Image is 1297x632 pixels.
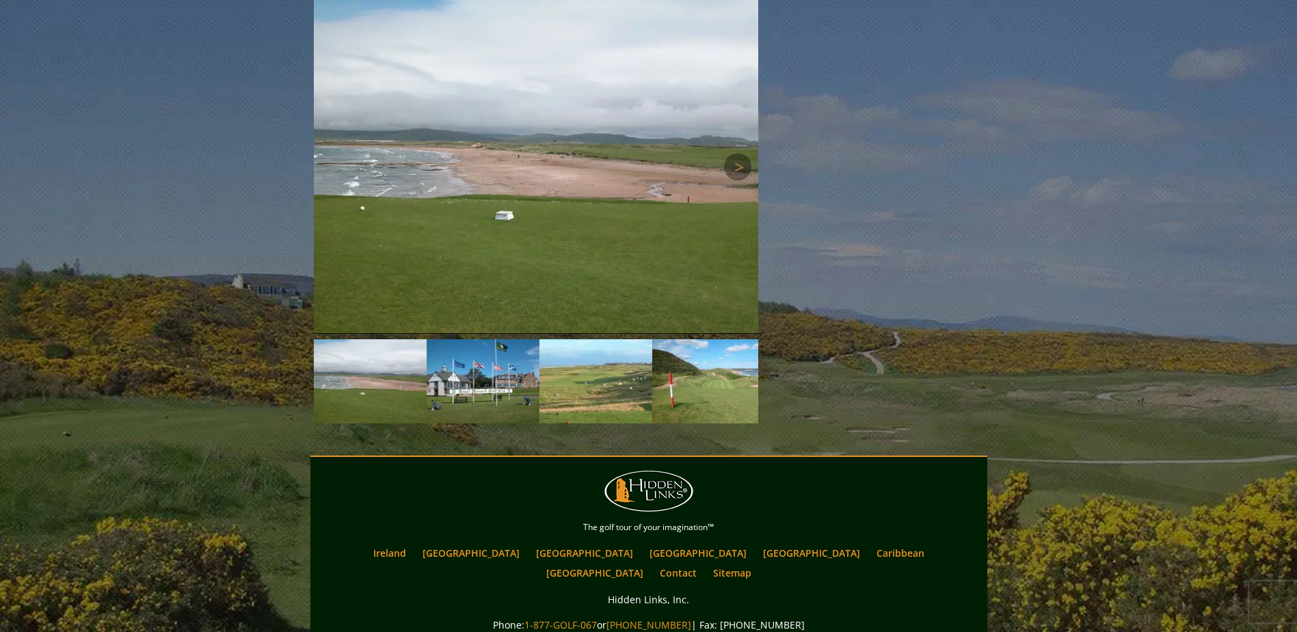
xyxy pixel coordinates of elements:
[606,618,691,631] a: [PHONE_NUMBER]
[366,543,413,563] a: Ireland
[724,153,751,181] a: Next
[539,563,650,583] a: [GEOGRAPHIC_DATA]
[529,543,640,563] a: [GEOGRAPHIC_DATA]
[314,591,984,608] p: Hidden Links, Inc.
[416,543,526,563] a: [GEOGRAPHIC_DATA]
[314,520,984,535] p: The golf tour of your imagination™
[653,563,704,583] a: Contact
[706,563,758,583] a: Sitemap
[643,543,753,563] a: [GEOGRAPHIC_DATA]
[756,543,867,563] a: [GEOGRAPHIC_DATA]
[524,618,597,631] a: 1-877-GOLF-067
[870,543,931,563] a: Caribbean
